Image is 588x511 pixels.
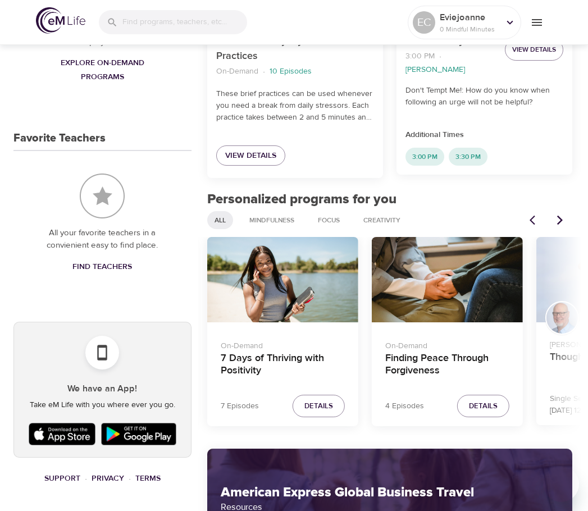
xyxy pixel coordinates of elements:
[216,88,374,124] p: These brief practices can be used whenever you need a break from daily stressors. Each practice t...
[385,400,424,412] p: 4 Episodes
[385,336,509,352] p: On-Demand
[356,211,408,229] div: Creativity
[68,257,136,277] a: Find Teachers
[92,473,124,483] a: Privacy
[543,466,579,502] iframe: Button to launch messaging window
[311,211,347,229] div: Focus
[439,49,441,64] li: ·
[523,208,548,232] button: Previous items
[293,395,345,418] button: Details
[36,227,169,252] p: All your favorite teachers in a convienient easy to find place.
[221,485,559,501] h2: American Express Global Business Travel
[457,395,509,418] button: Details
[242,211,302,229] div: Mindfulness
[449,152,487,162] span: 3:30 PM
[405,148,444,166] div: 3:00 PM
[440,11,499,24] p: Eviejoanne
[405,49,496,76] nav: breadcrumb
[405,129,563,141] p: Additional Times
[221,352,345,379] h4: 7 Days of Thriving with Positivity
[270,66,312,77] p: 10 Episodes
[208,216,233,225] span: All
[129,471,131,486] li: ·
[207,191,572,208] h2: Personalized programs for you
[311,216,347,225] span: Focus
[405,64,465,76] p: [PERSON_NAME]
[221,336,345,352] p: On-Demand
[521,7,552,38] button: menu
[40,56,165,84] span: Explore On-Demand Programs
[216,66,258,77] p: On-Demand
[80,174,125,218] img: Favorite Teachers
[221,400,259,412] p: 7 Episodes
[225,149,276,163] span: View Details
[304,400,333,413] span: Details
[13,132,106,145] h3: Favorite Teachers
[13,471,192,486] nav: breadcrumb
[98,420,179,448] img: Google Play Store
[23,383,182,395] h5: We have an App!
[413,11,435,34] div: EC
[548,208,572,232] button: Next items
[216,64,374,79] nav: breadcrumb
[216,145,285,166] a: View Details
[405,51,435,62] p: 3:00 PM
[207,237,358,322] button: 7 Days of Thriving with Positivity
[263,64,265,79] li: ·
[440,24,499,34] p: 0 Mindful Minutes
[357,216,407,225] span: Creativity
[44,473,80,483] a: Support
[243,216,301,225] span: Mindfulness
[372,237,523,322] button: Finding Peace Through Forgiveness
[72,260,132,274] span: Find Teachers
[36,7,85,34] img: logo
[207,211,233,229] div: All
[135,473,161,483] a: Terms
[385,352,509,379] h4: Finding Peace Through Forgiveness
[405,85,563,108] p: Don't Tempt Me!: How do you know when following an urge will not be helpful?
[405,152,444,162] span: 3:00 PM
[122,10,247,34] input: Find programs, teachers, etc...
[505,39,563,61] button: View Details
[469,400,498,413] span: Details
[216,34,374,64] p: Ten Short Everyday Mindfulness Practices
[85,471,87,486] li: ·
[449,148,487,166] div: 3:30 PM
[512,44,556,56] span: View Details
[26,420,99,448] img: Apple App Store
[23,399,182,411] p: Take eM Life with you where ever you go.
[36,53,169,87] a: Explore On-Demand Programs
